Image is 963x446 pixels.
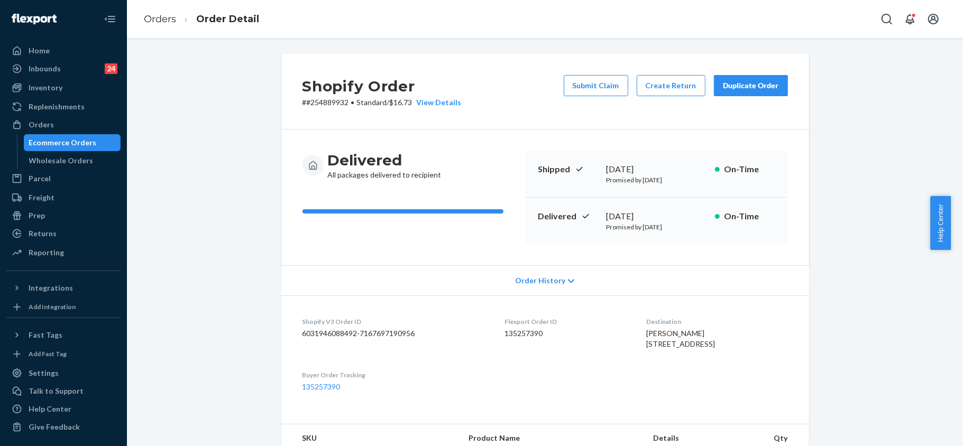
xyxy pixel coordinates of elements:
[29,330,62,340] div: Fast Tags
[29,101,85,112] div: Replenishments
[6,79,121,96] a: Inventory
[900,8,921,30] button: Open notifications
[6,207,121,224] a: Prep
[607,175,707,184] p: Promised by [DATE]
[607,222,707,231] p: Promised by [DATE]
[29,192,54,203] div: Freight
[29,302,76,311] div: Add Integration
[29,155,94,166] div: Wholesale Orders
[351,98,355,107] span: •
[564,75,628,96] button: Submit Claim
[29,228,57,239] div: Returns
[328,151,442,180] div: All packages delivered to recipient
[302,382,341,391] a: 135257390
[724,163,775,175] p: On-Time
[6,42,121,59] a: Home
[505,328,629,339] dd: 135257390
[6,189,121,206] a: Freight
[6,327,121,343] button: Fast Tags
[29,422,80,432] div: Give Feedback
[29,173,51,184] div: Parcel
[646,329,715,348] span: [PERSON_NAME] [STREET_ADDRESS]
[6,60,121,77] a: Inbounds24
[302,328,488,339] dd: 6031946088492-7167697190956
[24,134,121,151] a: Ecommerce Orders
[538,163,598,175] p: Shipped
[302,97,462,108] p: # #254889932 / $16.73
[135,4,268,35] ol: breadcrumbs
[29,349,67,358] div: Add Fast Tag
[12,14,57,24] img: Flexport logo
[29,210,45,221] div: Prep
[6,348,121,360] a: Add Fast Tag
[930,196,951,250] button: Help Center
[144,13,176,25] a: Orders
[6,419,121,435] button: Give Feedback
[637,75,705,96] button: Create Return
[302,370,488,379] dt: Buyer Order Tracking
[29,45,50,56] div: Home
[6,365,121,382] a: Settings
[29,283,73,293] div: Integrations
[302,75,462,97] h2: Shopify Order
[29,386,84,396] div: Talk to Support
[105,63,117,74] div: 24
[876,8,897,30] button: Open Search Box
[412,97,462,108] button: View Details
[302,317,488,326] dt: Shopify V3 Order ID
[6,225,121,242] a: Returns
[29,63,61,74] div: Inbounds
[29,82,62,93] div: Inventory
[29,247,64,258] div: Reporting
[6,116,121,133] a: Orders
[538,210,598,222] p: Delivered
[328,151,442,170] h3: Delivered
[923,8,944,30] button: Open account menu
[714,75,788,96] button: Duplicate Order
[607,163,707,175] div: [DATE]
[6,383,121,399] a: Talk to Support
[29,404,71,414] div: Help Center
[607,210,707,222] div: [DATE]
[357,98,387,107] span: Standard
[24,152,121,169] a: Wholesale Orders
[723,80,779,91] div: Duplicate Order
[6,301,121,313] a: Add Integration
[196,13,259,25] a: Order Detail
[29,119,54,130] div: Orders
[6,244,121,261] a: Reporting
[29,137,97,148] div: Ecommerce Orders
[29,368,59,378] div: Settings
[99,8,121,30] button: Close Navigation
[505,317,629,326] dt: Flexport Order ID
[6,170,121,187] a: Parcel
[646,317,787,326] dt: Destination
[724,210,775,222] p: On-Time
[515,275,565,286] span: Order History
[6,280,121,296] button: Integrations
[6,401,121,417] a: Help Center
[6,98,121,115] a: Replenishments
